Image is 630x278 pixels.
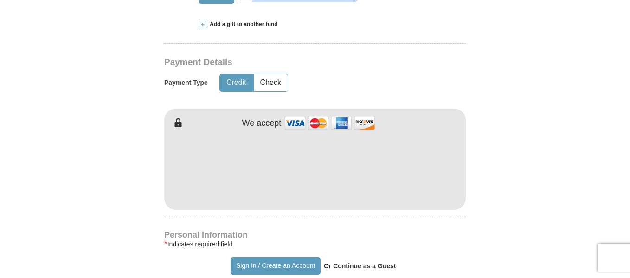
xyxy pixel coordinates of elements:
[254,74,288,91] button: Check
[164,79,208,87] h5: Payment Type
[206,20,278,28] span: Add a gift to another fund
[242,118,282,129] h4: We accept
[164,57,401,68] h3: Payment Details
[220,74,253,91] button: Credit
[231,257,320,275] button: Sign In / Create an Account
[164,231,466,239] h4: Personal Information
[324,262,396,270] strong: Or Continue as a Guest
[283,113,376,133] img: credit cards accepted
[164,239,466,250] div: Indicates required field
